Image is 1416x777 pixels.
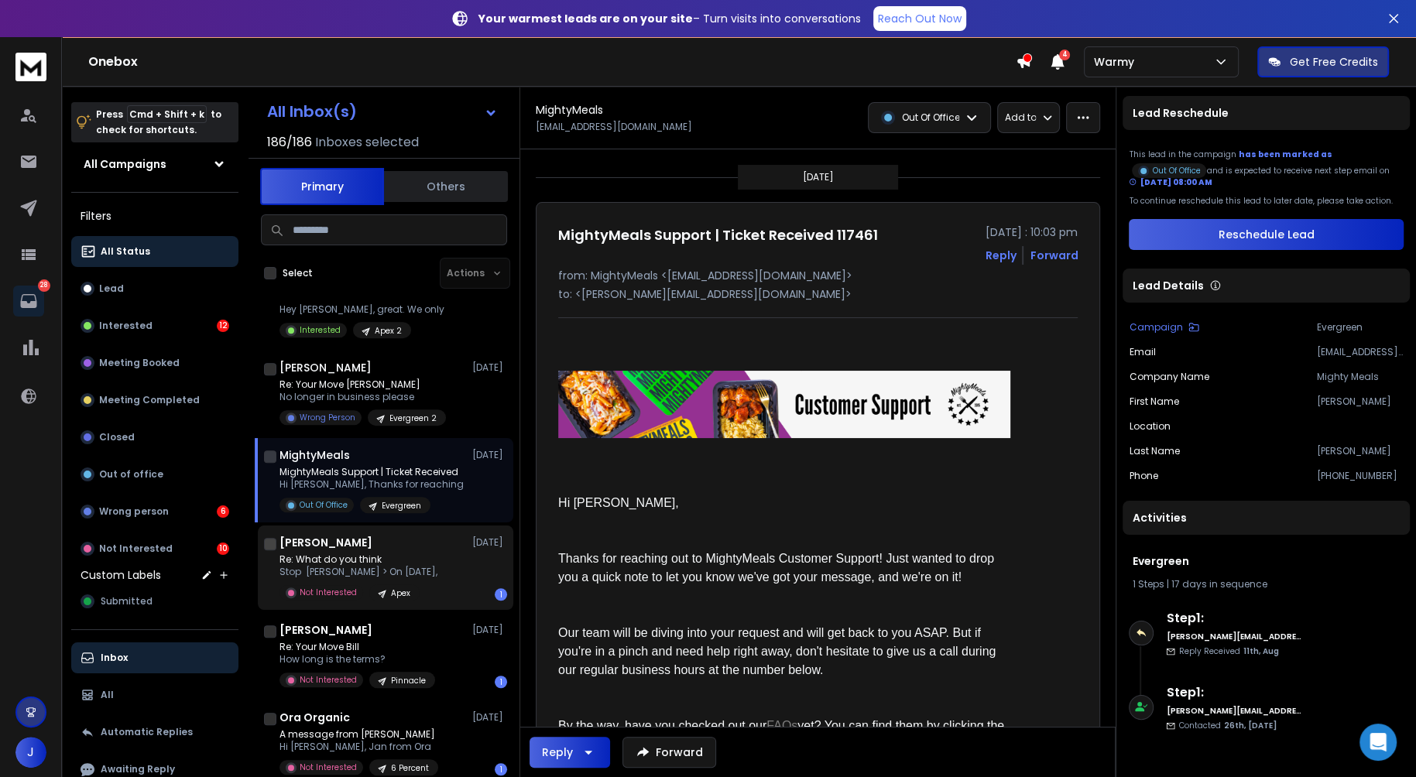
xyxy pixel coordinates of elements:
[255,96,510,127] button: All Inbox(s)
[1129,371,1209,383] p: Company Name
[495,763,507,775] div: 1
[478,11,861,26] p: – Turn visits into conversations
[1129,420,1170,433] p: location
[1243,645,1278,657] span: 11th, Aug
[71,205,238,227] h3: Filters
[71,533,238,564] button: Not Interested10
[472,624,507,636] p: [DATE]
[279,447,350,463] h1: MightyMeals
[101,726,193,738] p: Automatic Replies
[1132,553,1401,569] h1: Evergreen
[81,567,161,583] h3: Custom Labels
[389,412,437,424] p: Evergreen 2
[530,737,610,768] button: Reply
[279,728,438,741] p: A message from [PERSON_NAME]
[101,652,128,664] p: Inbox
[1129,321,1182,334] p: Campaign
[1166,609,1301,628] h6: Step 1 :
[1132,577,1164,590] span: 1 Steps
[71,273,238,304] button: Lead
[279,653,435,666] p: How long is the terms?
[84,156,166,172] h1: All Campaigns
[472,711,507,724] p: [DATE]
[279,360,372,375] h1: [PERSON_NAME]
[901,111,959,124] p: Out Of Office
[13,286,44,317] a: 28
[1317,371,1404,383] p: Mighty Meals
[478,11,693,26] strong: Your warmest leads are on your site
[558,224,878,246] h1: MightyMeals Support | Ticket Received 117461
[985,248,1016,263] button: Reply
[300,324,341,336] p: Interested
[766,719,797,732] a: FAQs
[558,286,1078,302] p: to: <[PERSON_NAME][EMAIL_ADDRESS][DOMAIN_NAME]>
[1317,346,1404,358] p: [EMAIL_ADDRESS][DOMAIN_NAME]
[1129,346,1155,358] p: Email
[99,320,153,332] p: Interested
[15,737,46,768] span: J
[558,371,1010,438] img: MM-Support-Email-Banner.png
[1004,111,1036,124] p: Add to
[1129,176,1212,188] div: [DATE] 08:00 AM
[1238,149,1332,160] span: has been marked as
[71,236,238,267] button: All Status
[99,357,180,369] p: Meeting Booked
[279,553,437,566] p: Re: What do you think
[472,536,507,549] p: [DATE]
[71,459,238,490] button: Out of office
[1290,54,1378,70] p: Get Free Credits
[382,500,421,512] p: Evergreen
[391,587,410,599] p: Apex
[1178,645,1278,657] p: Reply Received
[279,641,435,653] p: Re: Your Move Bill
[260,168,384,205] button: Primary
[375,325,402,337] p: Apex 2
[71,149,238,180] button: All Campaigns
[283,267,313,279] label: Select
[300,762,357,773] p: Not Interested
[71,347,238,378] button: Meeting Booked
[99,394,200,406] p: Meeting Completed
[99,431,135,443] p: Closed
[101,763,175,775] p: Awaiting Reply
[279,378,446,391] p: Re: Your Move [PERSON_NAME]
[300,412,355,423] p: Wrong Person
[300,674,357,686] p: Not Interested
[1123,501,1410,535] div: Activities
[96,107,221,138] p: Press to check for shortcuts.
[71,642,238,673] button: Inbox
[878,11,962,26] p: Reach Out Now
[99,543,173,555] p: Not Interested
[300,587,357,598] p: Not Interested
[1223,720,1276,731] span: 26th, [DATE]
[1129,395,1178,408] p: First Name
[495,676,507,688] div: 1
[558,717,1010,754] p: By the way, have you checked out our yet? You can find them by clicking the Help option on our we...
[558,549,1010,587] p: Thanks for reaching out to MightyMeals Customer Support! Just wanted to drop you a quick note to ...
[1317,395,1404,408] p: [PERSON_NAME]
[267,133,312,152] span: 186 / 186
[1166,683,1301,702] h6: Step 1 :
[101,689,114,701] p: All
[1129,195,1404,207] p: To continue reschedule this lead to later date, please take action.
[279,622,372,638] h1: [PERSON_NAME]
[1317,470,1404,482] p: [PHONE_NUMBER]
[495,588,507,601] div: 1
[1030,248,1078,263] div: Forward
[127,105,207,123] span: Cmd + Shift + k
[71,422,238,453] button: Closed
[1094,54,1140,70] p: Warmy
[279,391,446,403] p: No longer in business please
[1166,631,1301,642] h6: [PERSON_NAME][EMAIL_ADDRESS][DOMAIN_NAME]
[1166,705,1301,717] h6: [PERSON_NAME][EMAIL_ADDRESS][DOMAIN_NAME]
[279,741,438,753] p: Hi [PERSON_NAME], Jan from Ora
[1152,165,1200,176] p: Out Of Office
[558,624,1010,679] p: Our team will be diving into your request and will get back to you ASAP. But if you're in a pinch...
[472,449,507,461] p: [DATE]
[1129,445,1179,457] p: Last Name
[217,543,229,555] div: 10
[71,310,238,341] button: Interested12
[101,595,153,608] span: Submitted
[985,224,1078,240] p: [DATE] : 10:03 pm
